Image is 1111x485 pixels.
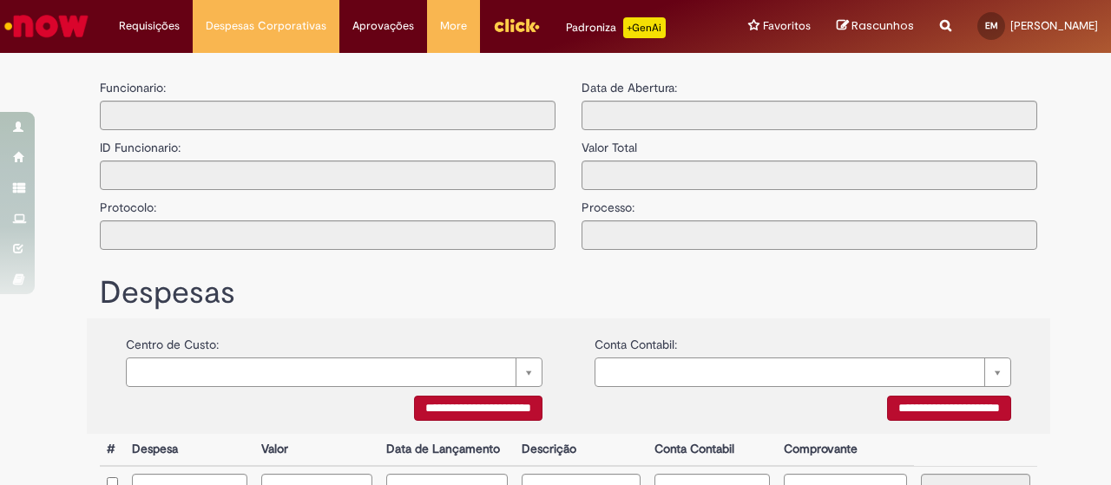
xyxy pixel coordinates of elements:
div: Padroniza [566,17,666,38]
th: Data de Lançamento [379,434,516,466]
span: EM [985,20,998,31]
label: Processo: [582,190,634,216]
span: Aprovações [352,17,414,35]
th: # [100,434,125,466]
span: Favoritos [763,17,811,35]
span: Rascunhos [851,17,914,34]
a: Limpar campo {0} [126,357,542,387]
th: Comprovante [777,434,915,466]
a: Limpar campo {0} [595,357,1011,387]
th: Conta Contabil [648,434,777,466]
span: [PERSON_NAME] [1010,18,1098,33]
label: Conta Contabil: [595,327,677,353]
label: Funcionario: [100,79,166,96]
span: Requisições [119,17,180,35]
a: Rascunhos [837,18,914,35]
label: Centro de Custo: [126,327,219,353]
p: +GenAi [623,17,666,38]
label: Protocolo: [100,190,156,216]
th: Valor [254,434,378,466]
img: ServiceNow [2,9,91,43]
label: ID Funcionario: [100,130,181,156]
h1: Despesas [100,276,1037,311]
span: More [440,17,467,35]
img: click_logo_yellow_360x200.png [493,12,540,38]
label: Valor Total [582,130,637,156]
span: Despesas Corporativas [206,17,326,35]
th: Despesa [125,434,254,466]
th: Descrição [515,434,647,466]
label: Data de Abertura: [582,79,677,96]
